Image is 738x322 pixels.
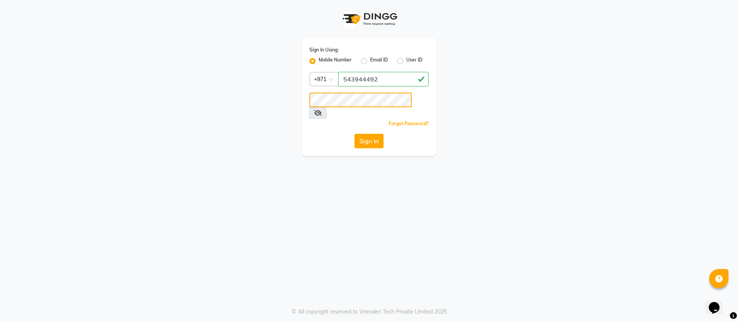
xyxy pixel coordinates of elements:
[338,8,400,30] img: logo1.svg
[309,93,412,107] input: Username
[319,56,352,66] label: Mobile Number
[354,134,384,148] button: Sign In
[706,291,730,314] iframe: chat widget
[338,72,429,86] input: Username
[309,46,339,53] label: Sign In Using:
[406,56,422,66] label: User ID
[389,121,429,126] a: Forgot Password?
[370,56,388,66] label: Email ID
